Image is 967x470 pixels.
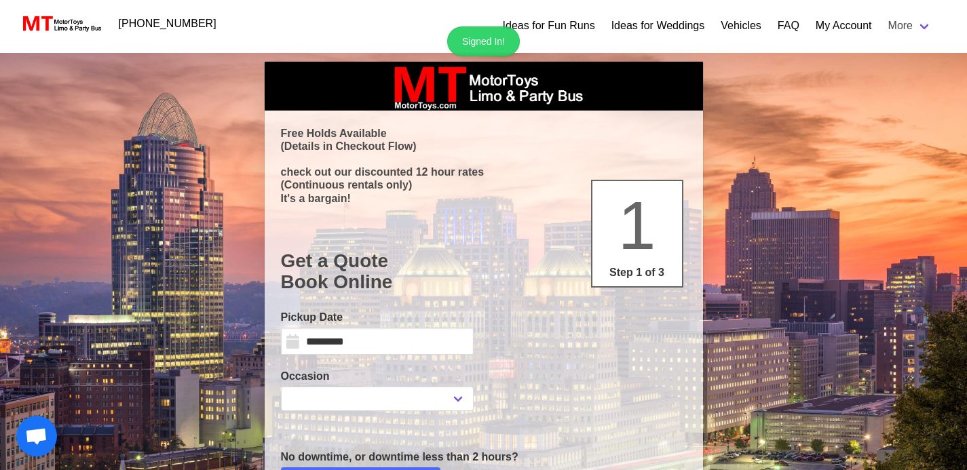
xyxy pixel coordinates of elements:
[462,35,505,49] div: Signed In!
[281,309,474,326] label: Pickup Date
[281,368,474,385] label: Occasion
[281,127,687,140] p: Free Holds Available
[281,250,687,293] h1: Get a Quote Book Online
[880,12,940,39] a: More
[111,10,225,37] a: [PHONE_NUMBER]
[816,18,872,34] a: My Account
[281,165,687,178] p: check out our discounted 12 hour rates
[611,18,705,34] a: Ideas for Weddings
[778,18,799,34] a: FAQ
[19,14,102,33] img: MotorToys Logo
[281,178,687,191] p: (Continuous rentals only)
[598,265,677,281] p: Step 1 of 3
[618,187,656,263] span: 1
[503,18,595,34] a: Ideas for Fun Runs
[16,416,57,456] div: Open chat
[281,449,687,465] p: No downtime, or downtime less than 2 hours?
[281,140,687,153] p: (Details in Checkout Flow)
[382,62,586,111] img: box_logo_brand.jpeg
[721,18,761,34] a: Vehicles
[281,192,687,205] p: It's a bargain!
